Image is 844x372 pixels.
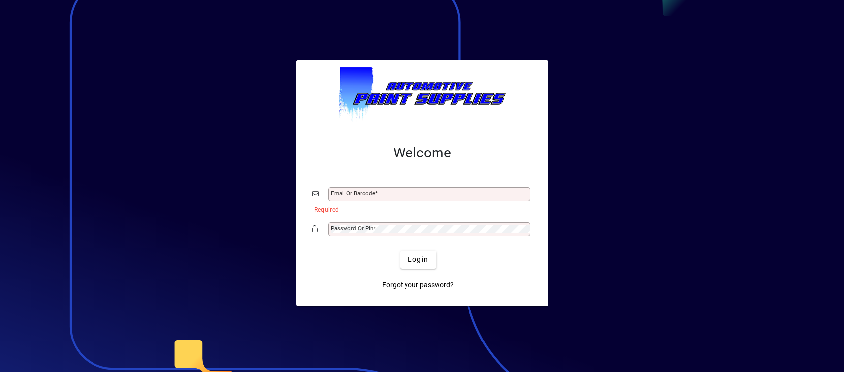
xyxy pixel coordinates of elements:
mat-label: Email or Barcode [331,190,375,197]
span: Login [408,254,428,265]
span: Forgot your password? [382,280,454,290]
mat-label: Password or Pin [331,225,373,232]
button: Login [400,251,436,269]
mat-error: Required [314,204,525,214]
h2: Welcome [312,145,532,161]
a: Forgot your password? [378,277,458,294]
